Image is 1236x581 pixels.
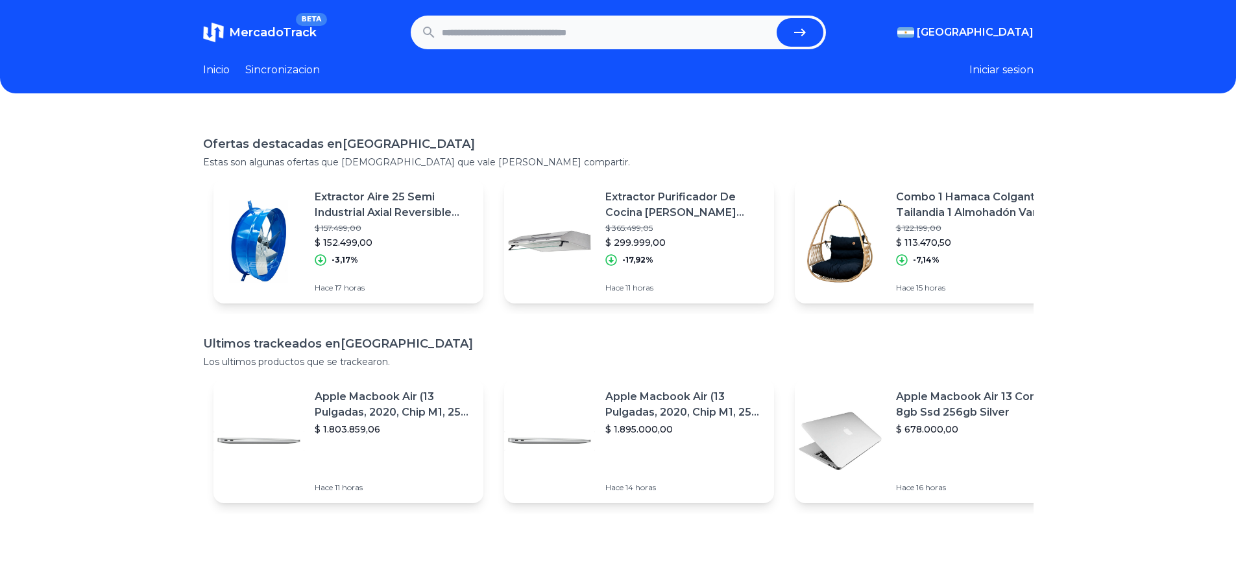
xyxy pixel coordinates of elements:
p: $ 299.999,00 [605,236,764,249]
a: Inicio [203,62,230,78]
p: Hace 17 horas [315,283,473,293]
a: Featured imageCombo 1 Hamaca Colgante Tailandia 1 Almohadón Varios Colores$ 122.199,00$ 113.470,5... [795,179,1065,303]
p: Los ultimos productos que se trackearon. [203,355,1034,368]
p: $ 152.499,00 [315,236,473,249]
p: -7,14% [913,255,939,265]
p: $ 678.000,00 [896,423,1054,436]
span: [GEOGRAPHIC_DATA] [917,25,1034,40]
img: Featured image [795,396,886,486]
p: -3,17% [332,255,358,265]
a: Featured imageApple Macbook Air (13 Pulgadas, 2020, Chip M1, 256 Gb De Ssd, 8 Gb De Ram) - Plata$... [213,379,483,503]
p: -17,92% [622,255,653,265]
a: MercadoTrackBETA [203,22,317,43]
img: Featured image [504,196,595,287]
img: Featured image [795,196,886,287]
h1: Ultimos trackeados en [GEOGRAPHIC_DATA] [203,335,1034,353]
p: $ 1.803.859,06 [315,423,473,436]
p: Extractor Purificador De Cocina [PERSON_NAME] Purify Plus Kp992 Color Plateado [605,189,764,220]
p: Extractor Aire 25 Semi Industrial Axial Reversible Axc25m14 [315,189,473,220]
p: Apple Macbook Air (13 Pulgadas, 2020, Chip M1, 256 Gb De Ssd, 8 Gb De Ram) - Plata [605,389,764,420]
img: Featured image [504,396,595,486]
p: Hace 16 horas [896,482,1054,493]
img: Argentina [897,27,914,38]
p: Apple Macbook Air (13 Pulgadas, 2020, Chip M1, 256 Gb De Ssd, 8 Gb De Ram) - Plata [315,389,473,420]
p: Hace 11 horas [605,283,764,293]
p: $ 1.895.000,00 [605,423,764,436]
p: Hace 15 horas [896,283,1054,293]
a: Featured imageExtractor Aire 25 Semi Industrial Axial Reversible Axc25m14$ 157.499,00$ 152.499,00... [213,179,483,303]
a: Featured imageExtractor Purificador De Cocina [PERSON_NAME] Purify Plus Kp992 Color Plateado$ 365... [504,179,774,303]
p: $ 122.199,00 [896,223,1054,233]
span: BETA [296,13,326,26]
button: [GEOGRAPHIC_DATA] [897,25,1034,40]
p: $ 113.470,50 [896,236,1054,249]
img: Featured image [213,396,304,486]
a: Featured imageApple Macbook Air (13 Pulgadas, 2020, Chip M1, 256 Gb De Ssd, 8 Gb De Ram) - Plata$... [504,379,774,503]
p: $ 365.499,05 [605,223,764,233]
span: MercadoTrack [229,25,317,40]
a: Sincronizacion [245,62,320,78]
h1: Ofertas destacadas en [GEOGRAPHIC_DATA] [203,135,1034,153]
p: Apple Macbook Air 13 Core I5 8gb Ssd 256gb Silver [896,389,1054,420]
p: Hace 14 horas [605,482,764,493]
p: Estas son algunas ofertas que [DEMOGRAPHIC_DATA] que vale [PERSON_NAME] compartir. [203,156,1034,169]
p: $ 157.499,00 [315,223,473,233]
p: Hace 11 horas [315,482,473,493]
a: Featured imageApple Macbook Air 13 Core I5 8gb Ssd 256gb Silver$ 678.000,00Hace 16 horas [795,379,1065,503]
img: MercadoTrack [203,22,224,43]
p: Combo 1 Hamaca Colgante Tailandia 1 Almohadón Varios Colores [896,189,1054,220]
img: Featured image [213,196,304,287]
button: Iniciar sesion [969,62,1034,78]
